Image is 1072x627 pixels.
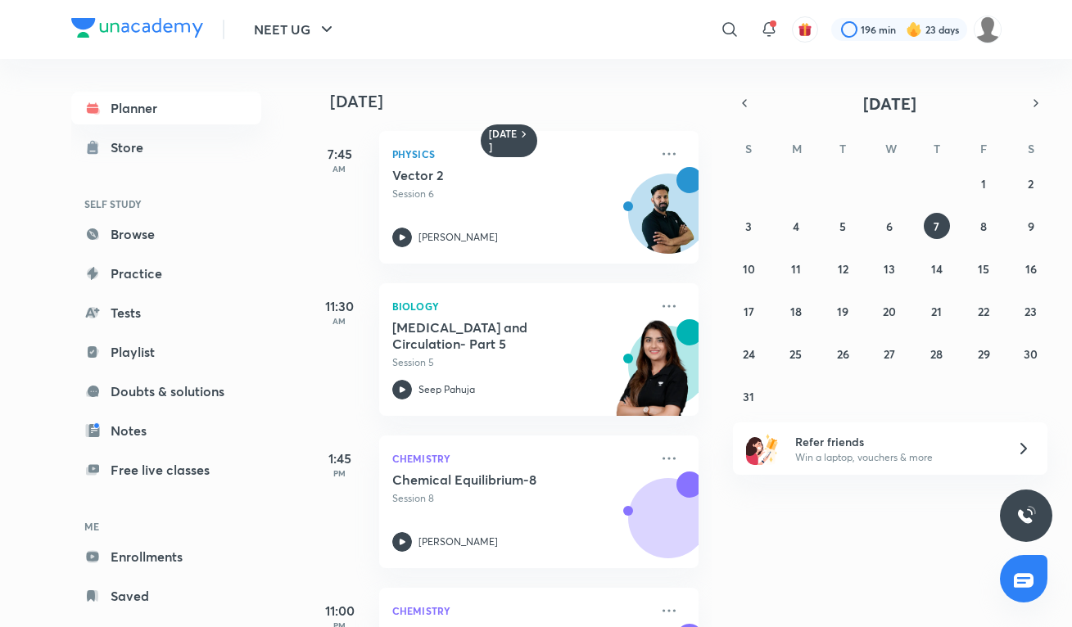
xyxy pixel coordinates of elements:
[930,346,943,362] abbr: August 28, 2025
[970,170,997,196] button: August 1, 2025
[839,141,846,156] abbr: Tuesday
[783,255,809,282] button: August 11, 2025
[924,213,950,239] button: August 7, 2025
[392,144,649,164] p: Physics
[1018,341,1044,367] button: August 30, 2025
[71,131,261,164] a: Store
[931,304,942,319] abbr: August 21, 2025
[830,341,856,367] button: August 26, 2025
[71,218,261,250] a: Browse
[791,261,801,277] abbr: August 11, 2025
[392,449,649,468] p: Chemistry
[307,449,373,468] h5: 1:45
[418,382,475,397] p: Seep Pahuja
[980,141,987,156] abbr: Friday
[735,383,762,409] button: August 31, 2025
[392,471,596,488] h5: Chemical Equilibrium-8
[392,491,649,506] p: Session 8
[307,144,373,164] h5: 7:45
[924,255,950,282] button: August 14, 2025
[978,304,989,319] abbr: August 22, 2025
[629,183,708,261] img: Avatar
[735,213,762,239] button: August 3, 2025
[735,298,762,324] button: August 17, 2025
[743,261,755,277] abbr: August 10, 2025
[71,18,203,42] a: Company Logo
[745,141,752,156] abbr: Sunday
[906,21,922,38] img: streak
[608,471,699,584] img: unacademy
[71,375,261,408] a: Doubts & solutions
[830,298,856,324] button: August 19, 2025
[71,512,261,540] h6: ME
[793,219,799,234] abbr: August 4, 2025
[978,346,990,362] abbr: August 29, 2025
[783,298,809,324] button: August 18, 2025
[970,213,997,239] button: August 8, 2025
[756,92,1025,115] button: [DATE]
[71,257,261,290] a: Practice
[307,468,373,478] p: PM
[795,433,997,450] h6: Refer friends
[876,341,902,367] button: August 27, 2025
[924,341,950,367] button: August 28, 2025
[792,16,818,43] button: avatar
[71,580,261,612] a: Saved
[970,298,997,324] button: August 22, 2025
[837,304,848,319] abbr: August 19, 2025
[111,138,153,157] div: Store
[744,304,754,319] abbr: August 17, 2025
[924,298,950,324] button: August 21, 2025
[885,141,897,156] abbr: Wednesday
[795,450,997,465] p: Win a laptop, vouchers & more
[392,355,649,370] p: Session 5
[608,319,699,432] img: unacademy
[876,298,902,324] button: August 20, 2025
[743,389,754,404] abbr: August 31, 2025
[1028,176,1034,192] abbr: August 2, 2025
[1028,141,1034,156] abbr: Saturday
[307,164,373,174] p: AM
[931,261,943,277] abbr: August 14, 2025
[970,255,997,282] button: August 15, 2025
[71,18,203,38] img: Company Logo
[974,16,1002,43] img: Disha C
[71,190,261,218] h6: SELF STUDY
[71,453,261,486] a: Free live classes
[876,255,902,282] button: August 13, 2025
[489,128,518,154] h6: [DATE]
[71,414,261,447] a: Notes
[876,213,902,239] button: August 6, 2025
[1018,255,1044,282] button: August 16, 2025
[837,346,849,362] abbr: August 26, 2025
[863,92,916,115] span: [DATE]
[838,261,848,277] abbr: August 12, 2025
[789,346,802,362] abbr: August 25, 2025
[1016,506,1036,526] img: ttu
[1018,170,1044,196] button: August 2, 2025
[418,230,498,245] p: [PERSON_NAME]
[978,261,989,277] abbr: August 15, 2025
[392,296,649,316] p: Biology
[839,219,846,234] abbr: August 5, 2025
[392,319,596,352] h5: Body Fluids and Circulation- Part 5
[783,213,809,239] button: August 4, 2025
[790,304,802,319] abbr: August 18, 2025
[798,22,812,37] img: avatar
[71,296,261,329] a: Tests
[745,219,752,234] abbr: August 3, 2025
[71,92,261,124] a: Planner
[884,261,895,277] abbr: August 13, 2025
[980,219,987,234] abbr: August 8, 2025
[1025,304,1037,319] abbr: August 23, 2025
[392,187,649,201] p: Session 6
[970,341,997,367] button: August 29, 2025
[307,296,373,316] h5: 11:30
[981,176,986,192] abbr: August 1, 2025
[392,601,649,620] p: Chemistry
[307,601,373,620] h5: 11:00
[307,316,373,326] p: AM
[330,92,715,111] h4: [DATE]
[792,141,802,156] abbr: Monday
[934,219,939,234] abbr: August 7, 2025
